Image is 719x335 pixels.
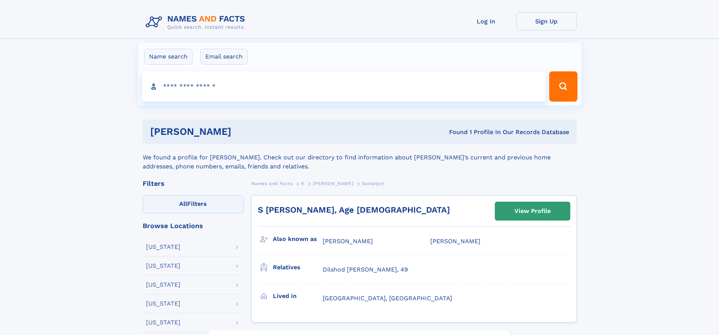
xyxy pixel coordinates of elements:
[301,179,305,188] a: K
[251,179,293,188] a: Names and Facts
[146,244,180,250] div: [US_STATE]
[143,180,244,187] div: Filters
[430,238,480,245] span: [PERSON_NAME]
[323,266,408,274] a: Dilshod [PERSON_NAME], 49
[143,222,244,229] div: Browse Locations
[273,233,323,245] h3: Also known as
[456,12,516,31] a: Log In
[146,282,180,288] div: [US_STATE]
[258,205,450,215] a: S [PERSON_NAME], Age [DEMOGRAPHIC_DATA]
[323,238,373,245] span: [PERSON_NAME]
[340,128,569,136] div: Found 1 Profile In Our Records Database
[146,320,180,326] div: [US_STATE]
[146,301,180,307] div: [US_STATE]
[313,179,353,188] a: [PERSON_NAME]
[143,144,577,171] div: We found a profile for [PERSON_NAME]. Check out our directory to find information about [PERSON_N...
[313,181,353,186] span: [PERSON_NAME]
[142,71,546,102] input: search input
[495,202,570,220] a: View Profile
[179,200,187,207] span: All
[144,49,192,65] label: Name search
[200,49,248,65] label: Email search
[301,181,305,186] span: K
[143,195,244,213] label: Filters
[273,261,323,274] h3: Relatives
[146,263,180,269] div: [US_STATE]
[143,12,251,32] img: Logo Names and Facts
[514,202,551,220] div: View Profile
[362,181,384,186] span: Savlatjon
[549,71,577,102] button: Search Button
[516,12,577,31] a: Sign Up
[323,295,452,302] span: [GEOGRAPHIC_DATA], [GEOGRAPHIC_DATA]
[273,290,323,303] h3: Lived in
[150,127,340,136] h1: [PERSON_NAME]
